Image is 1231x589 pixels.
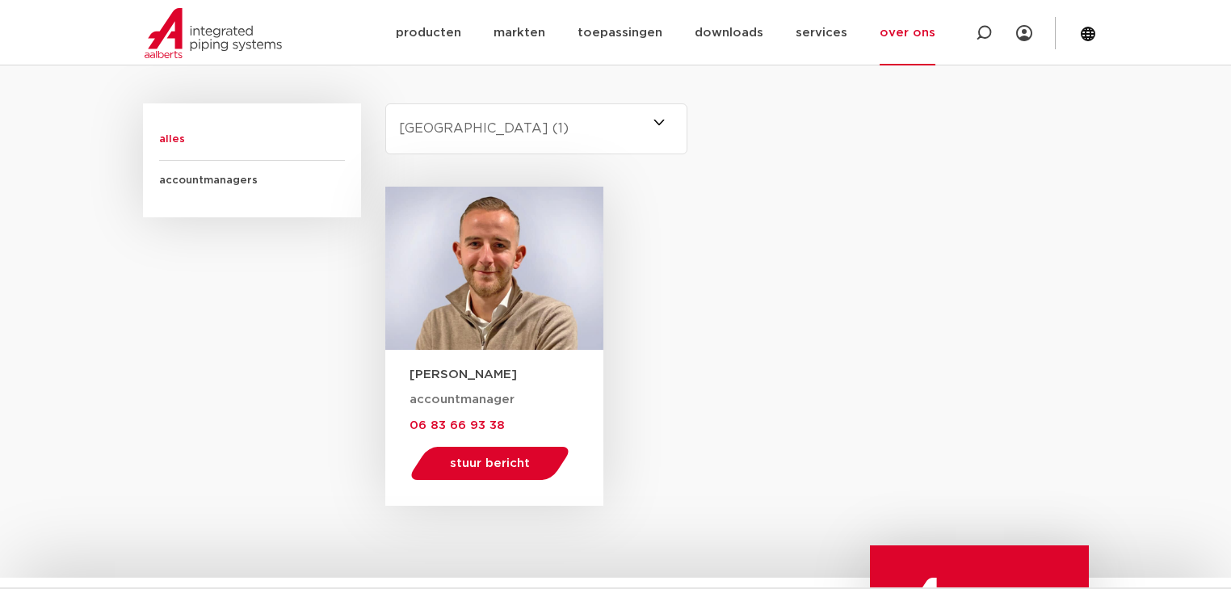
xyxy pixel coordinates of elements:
[410,393,515,406] span: accountmanager
[410,366,603,383] h3: [PERSON_NAME]
[159,161,345,201] span: accountmanagers
[159,120,345,161] span: alles
[410,419,505,431] span: 06 83 66 93 38
[450,457,530,469] span: stuur bericht
[410,419,505,431] a: 06 83 66 93 38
